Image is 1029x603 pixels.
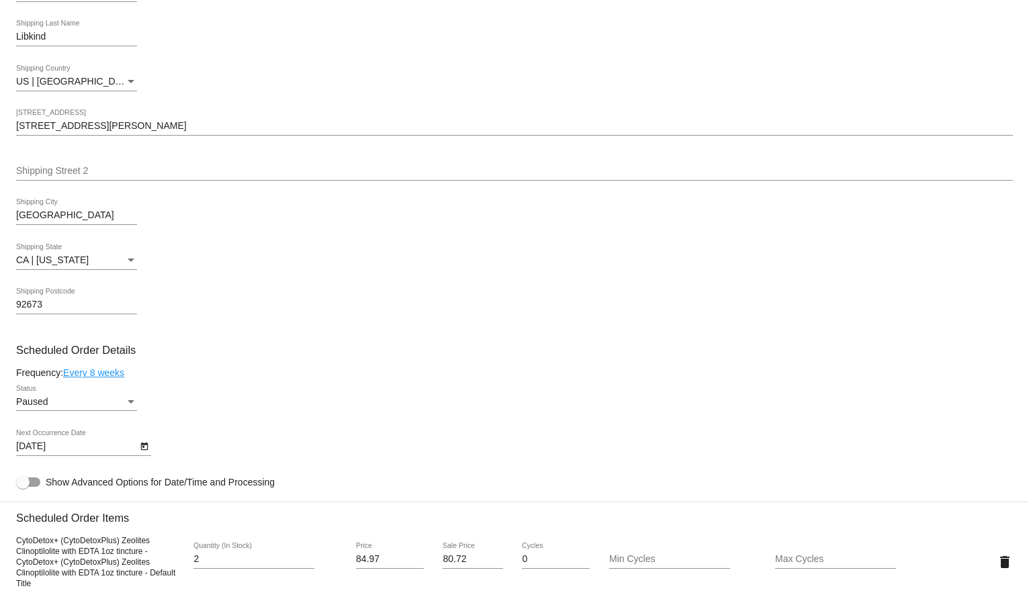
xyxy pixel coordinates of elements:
[63,367,124,378] a: Every 8 weeks
[16,441,137,452] input: Next Occurrence Date
[46,475,275,489] span: Show Advanced Options for Date/Time and Processing
[997,554,1013,570] mat-icon: delete
[16,121,1013,132] input: Shipping Street 1
[16,76,135,87] span: US | [GEOGRAPHIC_DATA]
[16,536,175,588] span: CytoDetox+ (CytoDetoxPlus) Zeolites Clinoptilolite with EDTA 1oz tincture - CytoDetox+ (CytoDetox...
[16,210,137,221] input: Shipping City
[775,554,896,565] input: Max Cycles
[16,32,137,42] input: Shipping Last Name
[137,438,151,453] button: Open calendar
[443,554,502,565] input: Sale Price
[16,344,1013,357] h3: Scheduled Order Details
[16,77,137,87] mat-select: Shipping Country
[16,254,89,265] span: CA | [US_STATE]
[16,299,137,310] input: Shipping Postcode
[16,502,1013,524] h3: Scheduled Order Items
[16,397,137,408] mat-select: Status
[356,554,424,565] input: Price
[16,255,137,266] mat-select: Shipping State
[16,367,1013,378] div: Frequency:
[16,396,48,407] span: Paused
[522,554,590,565] input: Cycles
[609,554,730,565] input: Min Cycles
[193,554,314,565] input: Quantity (In Stock)
[16,166,1013,177] input: Shipping Street 2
